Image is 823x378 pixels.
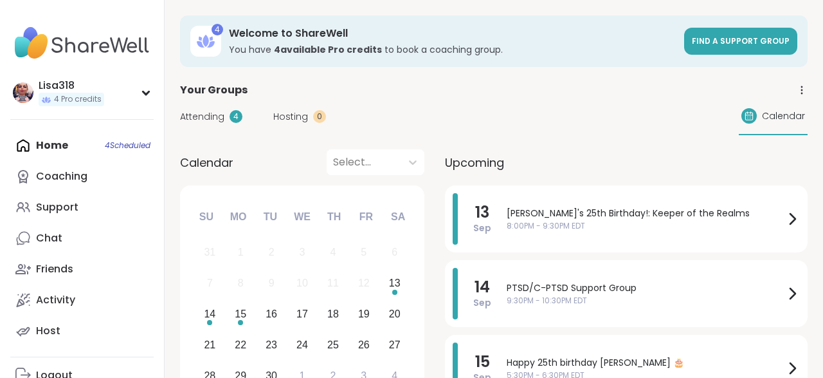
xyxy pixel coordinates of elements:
[258,301,285,328] div: Choose Tuesday, September 16th, 2025
[313,110,326,123] div: 0
[266,305,277,323] div: 16
[327,305,339,323] div: 18
[207,274,213,292] div: 7
[180,110,224,124] span: Attending
[320,331,347,359] div: Choose Thursday, September 25th, 2025
[692,35,790,46] span: Find a support group
[274,43,382,56] b: 4 available Pro credit s
[258,239,285,267] div: Not available Tuesday, September 2nd, 2025
[507,220,784,232] span: 8:00PM - 9:30PM EDT
[269,243,275,261] div: 2
[227,270,255,298] div: Not available Monday, September 8th, 2025
[507,281,784,295] span: PTSD/C-PTSD Support Group
[10,192,154,223] a: Support
[358,336,370,354] div: 26
[358,305,370,323] div: 19
[389,274,401,292] div: 13
[36,169,87,184] div: Coaching
[10,254,154,285] a: Friends
[54,94,102,105] span: 4 Pro credits
[266,336,277,354] div: 23
[36,262,73,276] div: Friends
[196,270,224,298] div: Not available Sunday, September 7th, 2025
[238,274,244,292] div: 8
[320,301,347,328] div: Choose Thursday, September 18th, 2025
[475,353,490,371] span: 15
[327,274,339,292] div: 11
[10,21,154,66] img: ShareWell Nav Logo
[445,154,504,171] span: Upcoming
[381,331,408,359] div: Choose Saturday, September 27th, 2025
[224,203,252,231] div: Mo
[389,336,401,354] div: 27
[229,26,676,41] h3: Welcome to ShareWell
[36,200,78,214] div: Support
[507,356,784,370] span: Happy 25th birthday [PERSON_NAME] 🎂
[196,331,224,359] div: Choose Sunday, September 21st, 2025
[288,203,316,231] div: We
[320,270,347,298] div: Not available Thursday, September 11th, 2025
[212,24,223,35] div: 4
[13,82,33,103] img: Lisa318
[39,79,104,93] div: Lisa318
[235,305,246,323] div: 15
[196,239,224,267] div: Not available Sunday, August 31st, 2025
[192,203,221,231] div: Su
[289,239,316,267] div: Not available Wednesday, September 3rd, 2025
[684,28,797,55] a: Find a support group
[473,222,491,234] span: Sep
[475,278,490,296] span: 14
[180,154,233,171] span: Calendar
[300,243,305,261] div: 3
[289,301,316,328] div: Choose Wednesday, September 17th, 2025
[204,336,215,354] div: 21
[327,336,339,354] div: 25
[507,295,784,307] span: 9:30PM - 10:30PM EDT
[238,243,244,261] div: 1
[36,293,75,307] div: Activity
[227,301,255,328] div: Choose Monday, September 15th, 2025
[358,274,370,292] div: 12
[296,305,308,323] div: 17
[507,207,784,220] span: [PERSON_NAME]'s 25th Birthday!: Keeper of the Realms
[389,305,401,323] div: 20
[229,43,676,56] h3: You have to book a coaching group.
[762,109,805,123] span: Calendar
[10,223,154,254] a: Chat
[36,324,60,338] div: Host
[320,239,347,267] div: Not available Thursday, September 4th, 2025
[381,301,408,328] div: Choose Saturday, September 20th, 2025
[258,270,285,298] div: Not available Tuesday, September 9th, 2025
[269,274,275,292] div: 9
[10,285,154,316] a: Activity
[289,331,316,359] div: Choose Wednesday, September 24th, 2025
[381,270,408,298] div: Choose Saturday, September 13th, 2025
[196,301,224,328] div: Choose Sunday, September 14th, 2025
[204,305,215,323] div: 14
[256,203,284,231] div: Tu
[361,243,366,261] div: 5
[289,270,316,298] div: Not available Wednesday, September 10th, 2025
[10,161,154,192] a: Coaching
[10,316,154,346] a: Host
[384,203,412,231] div: Sa
[180,82,248,98] span: Your Groups
[350,301,377,328] div: Choose Friday, September 19th, 2025
[350,331,377,359] div: Choose Friday, September 26th, 2025
[273,110,308,124] span: Hosting
[230,110,242,123] div: 4
[36,231,62,245] div: Chat
[227,331,255,359] div: Choose Monday, September 22nd, 2025
[350,270,377,298] div: Not available Friday, September 12th, 2025
[352,203,380,231] div: Fr
[392,243,397,261] div: 6
[473,296,491,309] span: Sep
[258,331,285,359] div: Choose Tuesday, September 23rd, 2025
[350,239,377,267] div: Not available Friday, September 5th, 2025
[235,336,246,354] div: 22
[296,274,308,292] div: 10
[381,239,408,267] div: Not available Saturday, September 6th, 2025
[475,203,489,222] span: 13
[204,243,215,261] div: 31
[296,336,308,354] div: 24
